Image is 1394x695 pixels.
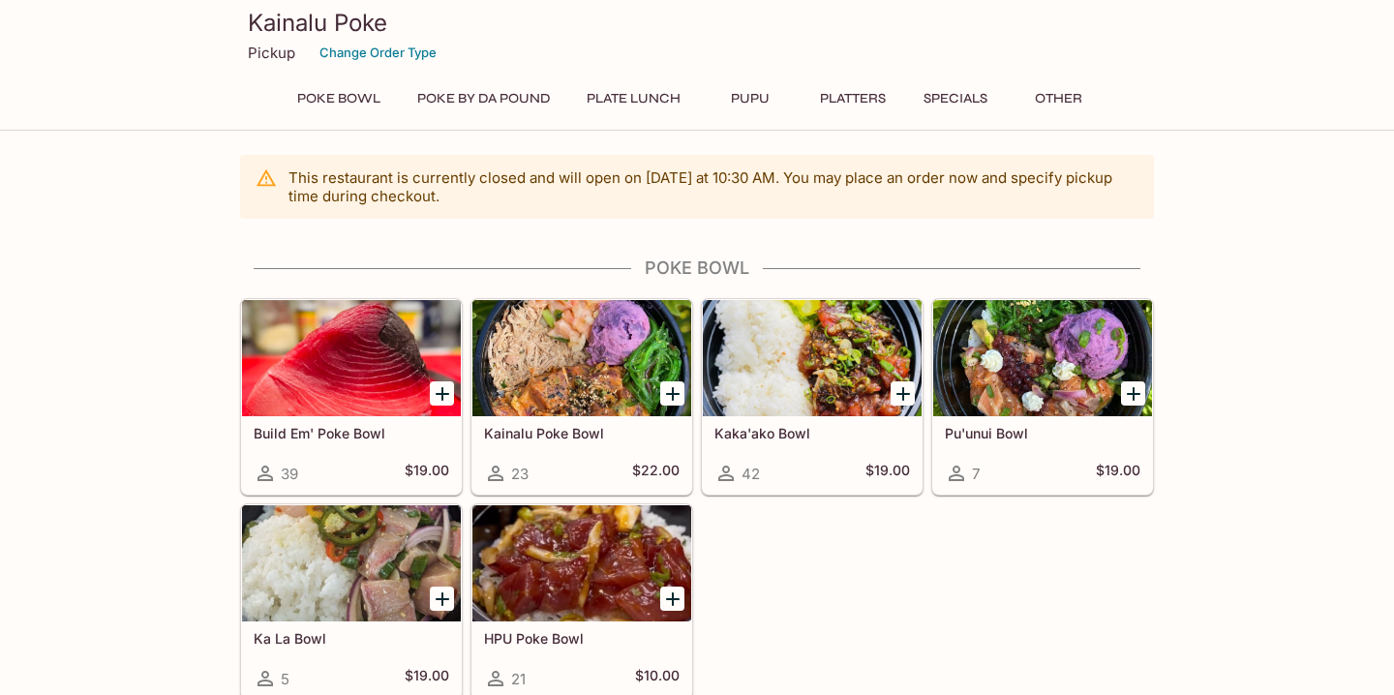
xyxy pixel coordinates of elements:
[471,299,692,495] a: Kainalu Poke Bowl23$22.00
[660,381,684,406] button: Add Kainalu Poke Bowl
[248,44,295,62] p: Pickup
[407,85,561,112] button: Poke By Da Pound
[703,300,922,416] div: Kaka'ako Bowl
[281,465,298,483] span: 39
[242,505,461,621] div: Ka La Bowl
[932,299,1153,495] a: Pu'unui Bowl7$19.00
[430,587,454,611] button: Add Ka La Bowl
[933,300,1152,416] div: Pu'unui Bowl
[241,299,462,495] a: Build Em' Poke Bowl39$19.00
[891,381,915,406] button: Add Kaka'ako Bowl
[248,8,1146,38] h3: Kainalu Poke
[632,462,680,485] h5: $22.00
[660,587,684,611] button: Add HPU Poke Bowl
[945,425,1140,441] h5: Pu'unui Bowl
[430,381,454,406] button: Add Build Em' Poke Bowl
[576,85,691,112] button: Plate Lunch
[714,425,910,441] h5: Kaka'ako Bowl
[1015,85,1102,112] button: Other
[912,85,999,112] button: Specials
[809,85,896,112] button: Platters
[281,670,289,688] span: 5
[742,465,760,483] span: 42
[311,38,445,68] button: Change Order Type
[972,465,980,483] span: 7
[287,85,391,112] button: Poke Bowl
[511,670,526,688] span: 21
[484,630,680,647] h5: HPU Poke Bowl
[472,300,691,416] div: Kainalu Poke Bowl
[254,425,449,441] h5: Build Em' Poke Bowl
[405,667,449,690] h5: $19.00
[484,425,680,441] h5: Kainalu Poke Bowl
[1121,381,1145,406] button: Add Pu'unui Bowl
[702,299,923,495] a: Kaka'ako Bowl42$19.00
[511,465,529,483] span: 23
[1096,462,1140,485] h5: $19.00
[865,462,910,485] h5: $19.00
[405,462,449,485] h5: $19.00
[707,85,794,112] button: Pupu
[635,667,680,690] h5: $10.00
[240,257,1154,279] h4: Poke Bowl
[288,168,1138,205] p: This restaurant is currently closed and will open on [DATE] at 10:30 AM . You may place an order ...
[254,630,449,647] h5: Ka La Bowl
[242,300,461,416] div: Build Em' Poke Bowl
[472,505,691,621] div: HPU Poke Bowl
